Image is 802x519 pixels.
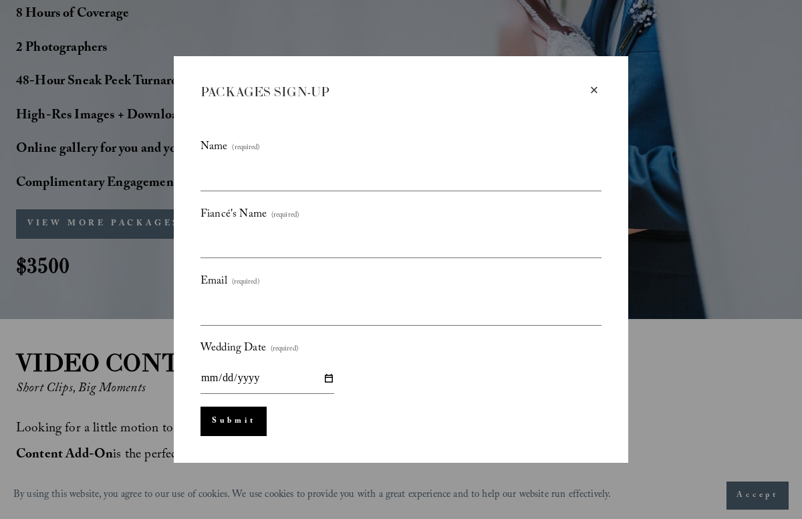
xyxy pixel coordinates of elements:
[200,137,228,159] span: Name
[200,272,227,294] span: Email
[200,338,266,360] span: Wedding Date
[271,342,298,356] span: (required)
[232,276,259,290] span: (required)
[200,83,587,100] div: PACKAGES SIGN-UP
[587,83,601,98] div: Close
[271,209,299,223] span: (required)
[200,407,267,436] button: Submit
[232,141,259,155] span: (required)
[200,205,267,227] span: Fiancé's Name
